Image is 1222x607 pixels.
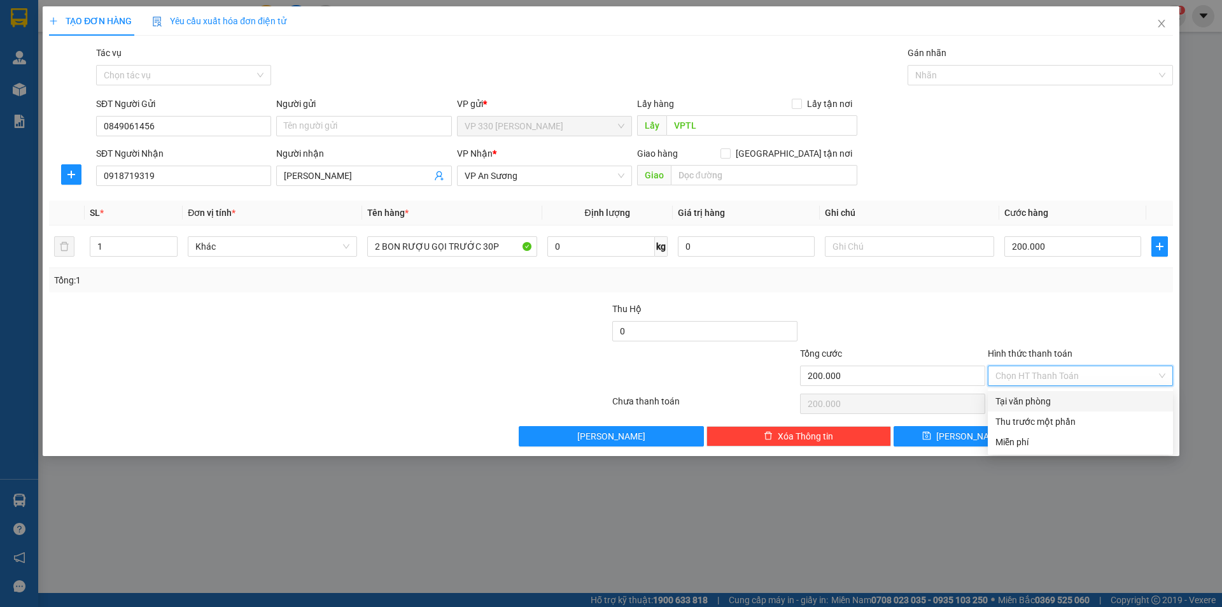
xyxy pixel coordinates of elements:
[1151,236,1168,257] button: plus
[671,165,857,185] input: Dọc đường
[802,97,857,111] span: Lấy tận nơi
[706,426,892,446] button: deleteXóa Thông tin
[465,117,624,136] span: VP 330 Lê Duẫn
[54,236,74,257] button: delete
[1156,18,1167,29] span: close
[434,171,444,181] span: user-add
[637,115,666,136] span: Lấy
[778,429,833,443] span: Xóa Thông tin
[764,431,773,441] span: delete
[188,208,235,218] span: Đơn vị tính
[96,48,122,58] label: Tác vụ
[276,97,451,111] div: Người gửi
[465,166,624,185] span: VP An Sương
[577,429,645,443] span: [PERSON_NAME]
[825,236,994,257] input: Ghi Chú
[1004,208,1048,218] span: Cước hàng
[936,429,1004,443] span: [PERSON_NAME]
[908,48,946,58] label: Gán nhãn
[96,146,271,161] div: SĐT Người Nhận
[61,164,81,185] button: plus
[678,208,725,218] span: Giá trị hàng
[678,236,815,257] input: 0
[152,16,286,26] span: Yêu cầu xuất hóa đơn điện tử
[666,115,857,136] input: Dọc đường
[922,431,931,441] span: save
[655,236,668,257] span: kg
[96,97,271,111] div: SĐT Người Gửi
[894,426,1032,446] button: save[PERSON_NAME]
[800,348,842,359] span: Tổng cước
[152,17,162,27] img: icon
[820,201,999,225] th: Ghi chú
[731,146,857,161] span: [GEOGRAPHIC_DATA] tận nơi
[49,16,132,26] span: TẠO ĐƠN HÀNG
[62,169,81,180] span: plus
[54,273,472,287] div: Tổng: 1
[585,208,630,218] span: Định lượng
[637,165,671,185] span: Giao
[90,208,100,218] span: SL
[1152,241,1167,252] span: plus
[611,394,799,417] div: Chưa thanh toán
[367,208,409,218] span: Tên hàng
[519,426,704,446] button: [PERSON_NAME]
[995,435,1165,449] div: Miễn phí
[367,236,537,257] input: VD: Bàn, Ghế
[995,415,1165,429] div: Thu trước một phần
[49,17,58,25] span: plus
[612,304,642,314] span: Thu Hộ
[1144,6,1179,42] button: Close
[276,146,451,161] div: Người nhận
[637,148,678,159] span: Giao hàng
[637,99,674,109] span: Lấy hàng
[457,97,632,111] div: VP gửi
[988,348,1072,359] label: Hình thức thanh toán
[195,237,349,256] span: Khác
[995,394,1165,408] div: Tại văn phòng
[457,148,493,159] span: VP Nhận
